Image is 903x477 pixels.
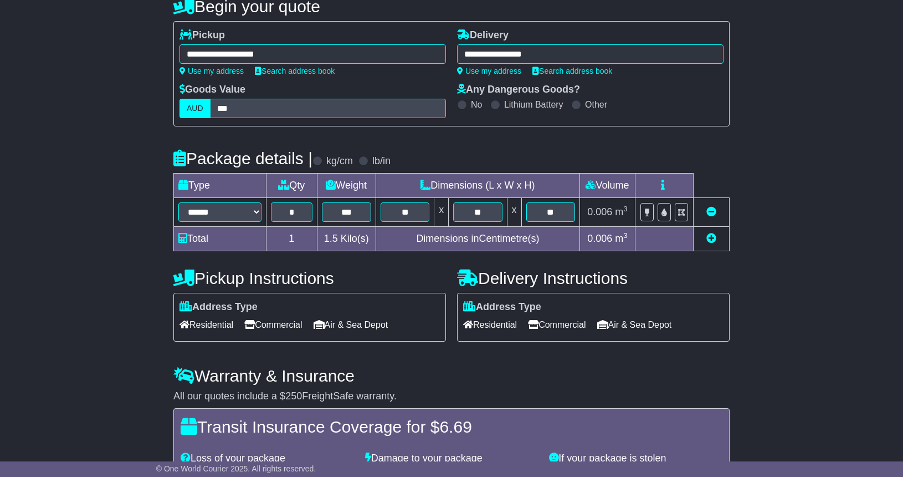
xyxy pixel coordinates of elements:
[457,269,730,287] h4: Delivery Instructions
[317,174,376,198] td: Weight
[360,453,544,465] div: Damage to your package
[507,198,521,227] td: x
[173,149,312,168] h4: Package details |
[463,301,541,313] label: Address Type
[457,29,509,42] label: Delivery
[532,67,612,75] a: Search address book
[585,99,607,110] label: Other
[587,206,612,217] span: 0.006
[175,453,360,465] div: Loss of your package
[266,227,317,251] td: 1
[615,233,628,244] span: m
[174,174,266,198] td: Type
[156,464,316,473] span: © One World Courier 2025. All rights reserved.
[439,418,471,436] span: 6.69
[623,205,628,213] sup: 3
[181,418,722,436] h4: Transit Insurance Coverage for $
[317,227,376,251] td: Kilo(s)
[504,99,563,110] label: Lithium Battery
[457,67,521,75] a: Use my address
[372,155,391,168] label: lb/in
[376,227,579,251] td: Dimensions in Centimetre(s)
[179,29,225,42] label: Pickup
[244,316,302,333] span: Commercial
[326,155,353,168] label: kg/cm
[471,99,482,110] label: No
[173,269,446,287] h4: Pickup Instructions
[174,227,266,251] td: Total
[179,99,211,118] label: AUD
[587,233,612,244] span: 0.006
[255,67,335,75] a: Search address book
[179,84,245,96] label: Goods Value
[597,316,672,333] span: Air & Sea Depot
[579,174,635,198] td: Volume
[457,84,580,96] label: Any Dangerous Goods?
[179,316,233,333] span: Residential
[179,67,244,75] a: Use my address
[615,206,628,217] span: m
[528,316,586,333] span: Commercial
[434,198,449,227] td: x
[376,174,579,198] td: Dimensions (L x W x H)
[706,233,716,244] a: Add new item
[285,390,302,402] span: 250
[179,301,258,313] label: Address Type
[706,206,716,217] a: Remove this item
[266,174,317,198] td: Qty
[543,453,728,465] div: If your package is stolen
[623,231,628,240] sup: 3
[463,316,517,333] span: Residential
[173,367,730,385] h4: Warranty & Insurance
[324,233,338,244] span: 1.5
[173,390,730,403] div: All our quotes include a $ FreightSafe warranty.
[314,316,388,333] span: Air & Sea Depot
